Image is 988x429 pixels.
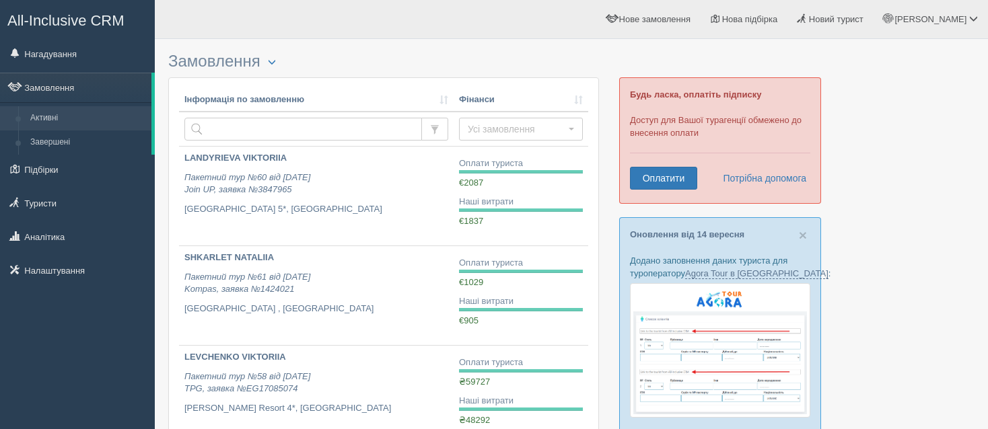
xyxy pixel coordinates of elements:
[184,118,422,141] input: Пошук за номером замовлення, ПІБ або паспортом туриста
[459,178,483,188] span: €2087
[459,216,483,226] span: €1837
[619,77,821,204] div: Доступ для Вашої турагенції обмежено до внесення оплати
[459,257,583,270] div: Оплати туриста
[184,371,310,394] i: Пакетний тур №58 від [DATE] TPG, заявка №EG17085074
[630,167,697,190] a: Оплатити
[459,415,490,425] span: ₴48292
[179,246,454,345] a: SHKARLET NATALIIA Пакетний тур №61 від [DATE]Kompas, заявка №1424021 [GEOGRAPHIC_DATA] , [GEOGRAP...
[630,254,810,280] p: Додано заповнення даних туриста для туроператору :
[459,377,490,387] span: ₴59727
[184,203,448,216] p: [GEOGRAPHIC_DATA] 5*, [GEOGRAPHIC_DATA]
[184,402,448,415] p: [PERSON_NAME] Resort 4*, [GEOGRAPHIC_DATA]
[459,118,583,141] button: Усі замовлення
[184,252,274,262] b: SHKARLET NATALIIA
[459,93,583,106] a: Фінанси
[630,229,744,239] a: Оновлення від 14 вересня
[24,130,151,155] a: Завершені
[179,147,454,245] a: LANDYRIEVA VIKTORIIA Пакетний тур №60 від [DATE]Join UP, заявка №3847965 [GEOGRAPHIC_DATA] 5*, [G...
[1,1,154,38] a: All-Inclusive CRM
[184,352,286,362] b: LEVCHENKO VIKTORIIA
[24,106,151,130] a: Активні
[459,315,479,325] span: €905
[168,52,599,71] h3: Замовлення
[459,395,583,407] div: Наші витрати
[619,14,691,24] span: Нове замовлення
[459,295,583,308] div: Наші витрати
[799,228,807,242] button: Close
[459,356,583,369] div: Оплати туриста
[630,89,761,100] b: Будь ласка, оплатіть підписку
[809,14,863,24] span: Новий турист
[894,14,966,24] span: [PERSON_NAME]
[685,268,828,279] a: Agora Tour в [GEOGRAPHIC_DATA]
[799,227,807,243] span: ×
[722,14,778,24] span: Нова підбірка
[184,303,448,315] p: [GEOGRAPHIC_DATA] , [GEOGRAPHIC_DATA]
[459,157,583,170] div: Оплати туриста
[184,153,287,163] b: LANDYRIEVA VIKTORIIA
[714,167,807,190] a: Потрібна допомога
[184,93,448,106] a: Інформація по замовленню
[184,172,310,195] i: Пакетний тур №60 від [DATE] Join UP, заявка №3847965
[459,277,483,287] span: €1029
[468,122,565,136] span: Усі замовлення
[184,272,310,295] i: Пакетний тур №61 від [DATE] Kompas, заявка №1424021
[459,196,583,208] div: Наші витрати
[630,283,810,418] img: agora-tour-%D1%84%D0%BE%D1%80%D0%BC%D0%B0-%D0%B1%D1%80%D0%BE%D0%BD%D1%8E%D0%B2%D0%B0%D0%BD%D0%BD%...
[7,12,125,29] span: All-Inclusive CRM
